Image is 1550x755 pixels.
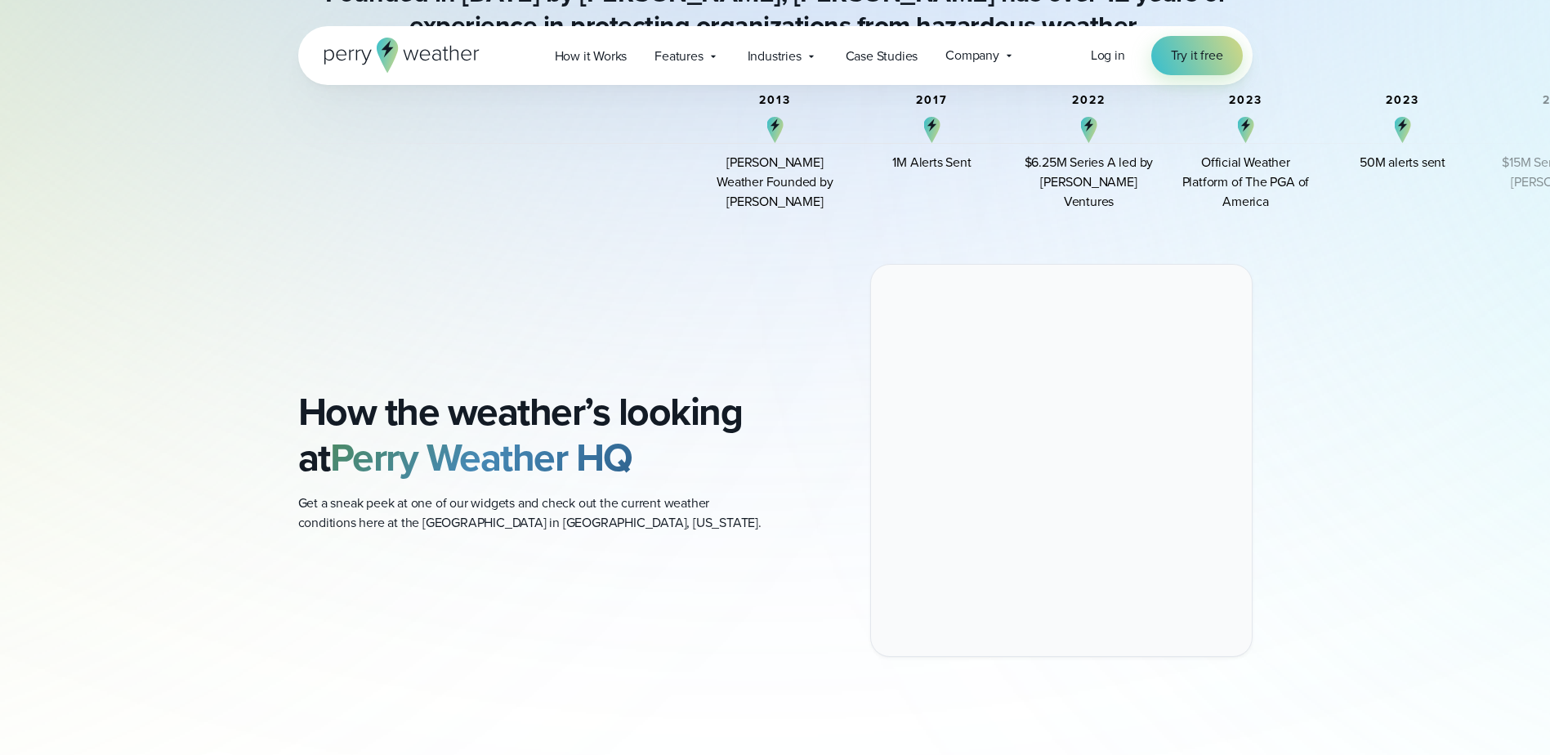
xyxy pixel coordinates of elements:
[1072,94,1106,107] h4: 2022
[1024,94,1155,212] div: 3 of 7
[1091,46,1125,65] a: Log in
[1171,46,1223,65] span: Try it free
[1024,153,1155,212] div: $6.25M Series A led by [PERSON_NAME] Ventures
[298,389,762,480] h2: How the weather’s looking at
[298,494,762,533] p: Get a sneak peek at one of our widgets and check out the current weather conditions here at the [...
[654,47,703,66] span: Features
[1181,153,1311,212] div: Official Weather Platform of The PGA of America
[1360,153,1445,172] div: 50M alerts sent
[1229,94,1262,107] h4: 2023
[1338,94,1468,212] div: 5 of 7
[330,428,632,486] strong: Perry Weather HQ
[710,153,841,212] div: [PERSON_NAME] Weather Founded by [PERSON_NAME]
[867,94,998,212] div: 2 of 7
[555,47,628,66] span: How it Works
[748,47,802,66] span: Industries
[541,39,641,73] a: How it Works
[710,94,841,212] div: 1 of 7
[916,94,948,107] h4: 2017
[1151,36,1243,75] a: Try it free
[832,39,932,73] a: Case Studies
[759,94,791,107] h4: 2013
[1386,94,1419,107] h4: 2023
[1181,94,1311,212] div: 4 of 7
[945,46,999,65] span: Company
[892,153,971,172] div: 1M Alerts Sent
[846,47,918,66] span: Case Studies
[226,94,1324,212] div: slideshow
